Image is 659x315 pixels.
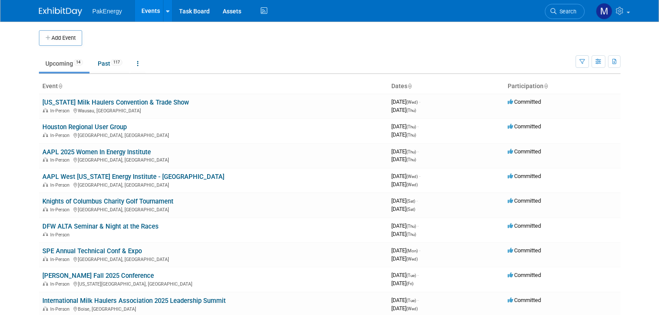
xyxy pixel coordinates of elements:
[39,7,82,16] img: ExhibitDay
[417,272,419,278] span: -
[42,181,384,188] div: [GEOGRAPHIC_DATA], [GEOGRAPHIC_DATA]
[508,247,541,254] span: Committed
[508,173,541,179] span: Committed
[93,8,122,15] span: PakEnergy
[391,255,418,262] span: [DATE]
[417,123,419,130] span: -
[508,123,541,130] span: Committed
[417,297,419,303] span: -
[557,8,576,15] span: Search
[406,306,418,311] span: (Wed)
[42,272,154,280] a: [PERSON_NAME] Fall 2025 Conference
[42,206,384,213] div: [GEOGRAPHIC_DATA], [GEOGRAPHIC_DATA]
[406,124,416,129] span: (Thu)
[406,199,415,204] span: (Sat)
[42,197,173,205] a: Knights of Columbus Charity Golf Tournament
[42,255,384,262] div: [GEOGRAPHIC_DATA], [GEOGRAPHIC_DATA]
[419,99,420,105] span: -
[391,123,419,130] span: [DATE]
[74,59,83,66] span: 14
[508,223,541,229] span: Committed
[43,133,48,137] img: In-Person Event
[50,207,72,213] span: In-Person
[544,83,548,89] a: Sort by Participation Type
[42,131,384,138] div: [GEOGRAPHIC_DATA], [GEOGRAPHIC_DATA]
[42,99,189,106] a: [US_STATE] Milk Haulers Convention & Trade Show
[43,108,48,112] img: In-Person Event
[42,107,384,114] div: Wausau, [GEOGRAPHIC_DATA]
[406,133,416,137] span: (Thu)
[391,99,420,105] span: [DATE]
[508,148,541,155] span: Committed
[50,257,72,262] span: In-Person
[43,257,48,261] img: In-Person Event
[42,223,159,230] a: DFW ALTA Seminar & Night at the Races
[406,182,418,187] span: (Wed)
[391,223,419,229] span: [DATE]
[406,157,416,162] span: (Thu)
[42,173,224,181] a: AAPL West [US_STATE] Energy Institute - [GEOGRAPHIC_DATA]
[406,108,416,113] span: (Thu)
[419,247,420,254] span: -
[388,79,504,94] th: Dates
[508,197,541,204] span: Committed
[91,55,129,72] a: Past117
[43,207,48,211] img: In-Person Event
[391,247,420,254] span: [DATE]
[508,297,541,303] span: Committed
[58,83,62,89] a: Sort by Event Name
[391,107,416,113] span: [DATE]
[391,305,418,312] span: [DATE]
[111,59,122,66] span: 117
[504,79,621,94] th: Participation
[508,99,541,105] span: Committed
[50,157,72,163] span: In-Person
[406,232,416,237] span: (Thu)
[43,157,48,162] img: In-Person Event
[42,280,384,287] div: [US_STATE][GEOGRAPHIC_DATA], [GEOGRAPHIC_DATA]
[416,197,418,204] span: -
[406,150,416,154] span: (Thu)
[407,83,412,89] a: Sort by Start Date
[406,100,418,105] span: (Wed)
[406,281,413,286] span: (Fri)
[596,3,612,19] img: Mary Walker
[391,206,415,212] span: [DATE]
[391,280,413,286] span: [DATE]
[545,4,585,19] a: Search
[43,281,48,286] img: In-Person Event
[39,30,82,46] button: Add Event
[406,224,416,229] span: (Thu)
[42,247,142,255] a: SPE Annual Technical Conf & Expo
[406,248,418,253] span: (Mon)
[391,272,419,278] span: [DATE]
[42,305,384,312] div: Boise, [GEOGRAPHIC_DATA]
[391,131,416,138] span: [DATE]
[50,108,72,114] span: In-Person
[42,297,226,305] a: International Milk Haulers Association 2025 Leadership Summit
[391,231,416,237] span: [DATE]
[50,182,72,188] span: In-Person
[406,257,418,261] span: (Wed)
[43,232,48,236] img: In-Person Event
[391,156,416,162] span: [DATE]
[42,148,151,156] a: AAPL 2025 Women In Energy Institute
[419,173,420,179] span: -
[50,306,72,312] span: In-Person
[43,182,48,187] img: In-Person Event
[391,197,418,204] span: [DATE]
[42,156,384,163] div: [GEOGRAPHIC_DATA], [GEOGRAPHIC_DATA]
[406,298,416,303] span: (Tue)
[50,133,72,138] span: In-Person
[406,273,416,278] span: (Tue)
[39,55,90,72] a: Upcoming14
[417,148,419,155] span: -
[50,281,72,287] span: In-Person
[406,207,415,212] span: (Sat)
[508,272,541,278] span: Committed
[417,223,419,229] span: -
[391,173,420,179] span: [DATE]
[50,232,72,238] span: In-Person
[391,148,419,155] span: [DATE]
[39,79,388,94] th: Event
